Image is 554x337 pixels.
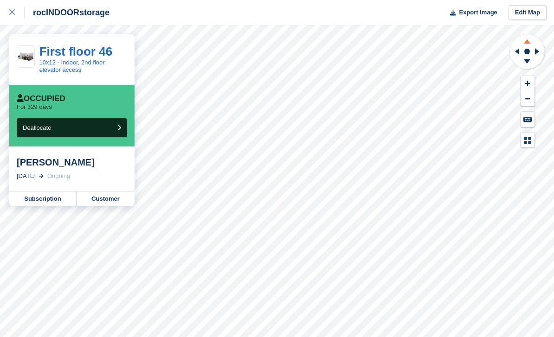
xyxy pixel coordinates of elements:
button: Zoom Out [521,91,535,107]
p: For 329 days [17,103,52,111]
button: Keyboard Shortcuts [521,112,535,127]
div: Occupied [17,94,65,103]
div: Ongoing [47,172,70,181]
div: rocINDOORstorage [25,7,110,18]
span: Export Image [459,8,497,17]
button: Zoom In [521,76,535,91]
a: 10x12 - Indoor, 2nd floor, elevator access [39,59,106,73]
button: Export Image [444,5,497,20]
img: 125-sqft-unit.jpg [17,50,34,63]
button: Map Legend [521,133,535,148]
div: [PERSON_NAME] [17,157,127,168]
span: Deallocate [23,124,51,131]
a: Customer [77,191,135,206]
a: Edit Map [509,5,547,20]
a: Subscription [9,191,77,206]
a: First floor 46 [39,45,112,58]
button: Deallocate [17,118,127,137]
img: arrow-right-light-icn-cde0832a797a2874e46488d9cf13f60e5c3a73dbe684e267c42b8395dfbc2abf.svg [39,174,44,178]
div: [DATE] [17,172,36,181]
